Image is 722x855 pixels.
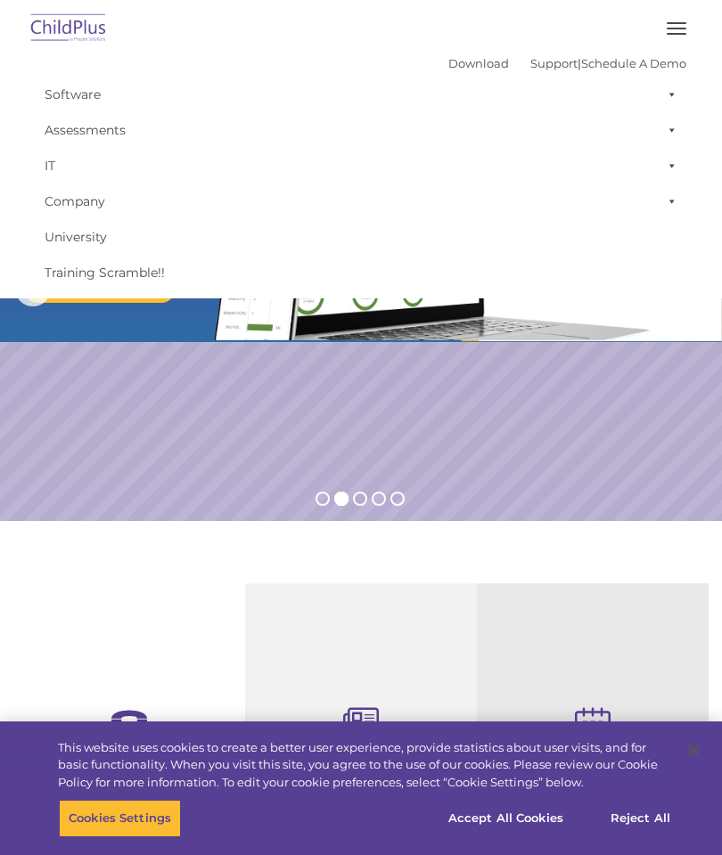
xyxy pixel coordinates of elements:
button: Reject All [585,800,696,837]
a: Schedule A Demo [581,56,686,70]
a: Assessments [36,112,686,148]
a: IT [36,148,686,183]
a: Support [530,56,578,70]
img: ChildPlus by Procare Solutions [27,8,111,50]
font: | [448,56,686,70]
a: University [36,219,686,255]
a: Training Scramble!! [36,255,686,290]
button: Close [674,730,713,769]
button: Accept All Cookies [439,800,573,837]
a: Download [448,56,509,70]
button: Cookies Settings [59,800,181,837]
a: Software [36,77,686,112]
a: Company [36,183,686,219]
div: This website uses cookies to create a better user experience, provide statistics about user visit... [58,739,672,792]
